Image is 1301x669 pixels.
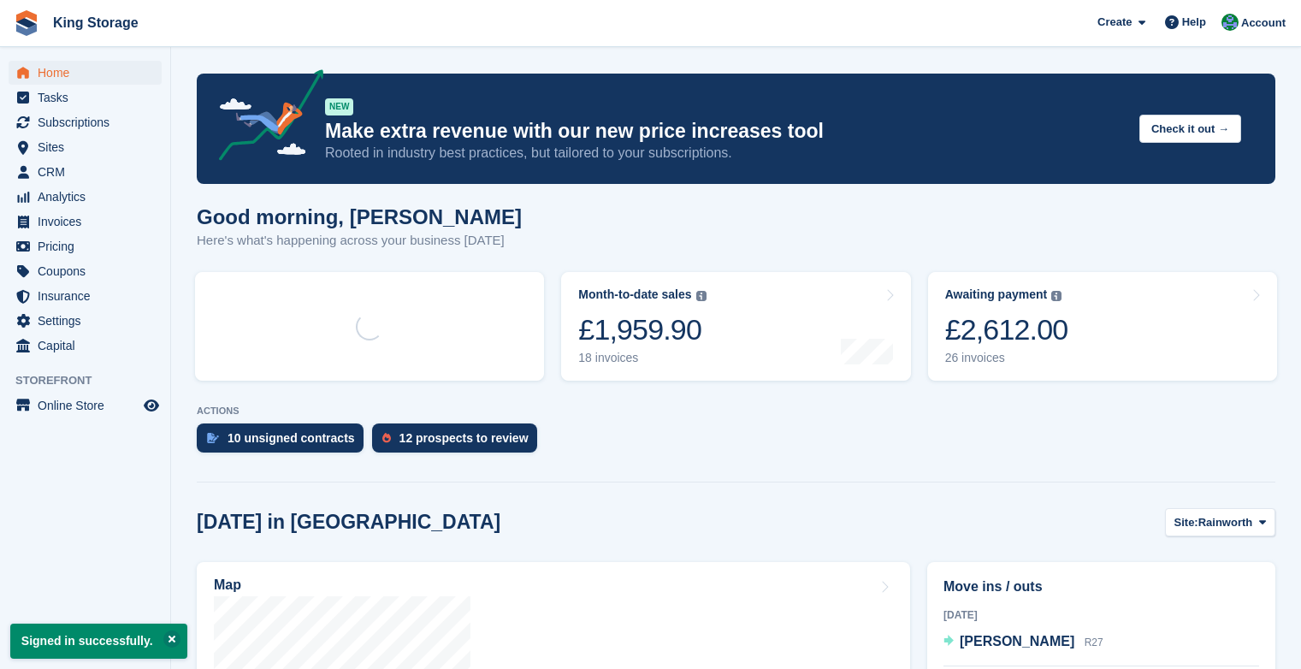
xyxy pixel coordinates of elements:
p: Rooted in industry best practices, but tailored to your subscriptions. [325,144,1126,163]
a: menu [9,61,162,85]
p: Signed in successfully. [10,624,187,659]
span: Coupons [38,259,140,283]
button: Check it out → [1139,115,1241,143]
img: icon-info-grey-7440780725fd019a000dd9b08b2336e03edf1995a4989e88bcd33f0948082b44.svg [696,291,707,301]
button: Site: Rainworth [1165,508,1275,536]
span: Create [1097,14,1132,31]
div: 12 prospects to review [399,431,529,445]
span: [PERSON_NAME] [960,634,1074,648]
img: icon-info-grey-7440780725fd019a000dd9b08b2336e03edf1995a4989e88bcd33f0948082b44.svg [1051,291,1061,301]
span: Site: [1174,514,1198,531]
a: Month-to-date sales £1,959.90 18 invoices [561,272,910,381]
a: menu [9,210,162,234]
h2: Move ins / outs [943,577,1259,597]
a: menu [9,394,162,417]
span: Tasks [38,86,140,110]
img: price-adjustments-announcement-icon-8257ccfd72463d97f412b2fc003d46551f7dbcb40ab6d574587a9cd5c0d94... [204,69,324,167]
span: Home [38,61,140,85]
a: menu [9,234,162,258]
div: £2,612.00 [945,312,1068,347]
span: Account [1241,15,1286,32]
span: Storefront [15,372,170,389]
p: Make extra revenue with our new price increases tool [325,119,1126,144]
img: prospect-51fa495bee0391a8d652442698ab0144808aea92771e9ea1ae160a38d050c398.svg [382,433,391,443]
a: menu [9,110,162,134]
span: Rainworth [1198,514,1253,531]
span: Analytics [38,185,140,209]
img: stora-icon-8386f47178a22dfd0bd8f6a31ec36ba5ce8667c1dd55bd0f319d3a0aa187defe.svg [14,10,39,36]
a: King Storage [46,9,145,37]
span: Settings [38,309,140,333]
a: [PERSON_NAME] R27 [943,631,1103,654]
h2: Map [214,577,241,593]
div: 26 invoices [945,351,1068,365]
span: Sites [38,135,140,159]
div: Awaiting payment [945,287,1048,302]
div: £1,959.90 [578,312,706,347]
div: NEW [325,98,353,115]
img: John King [1221,14,1239,31]
h2: [DATE] in [GEOGRAPHIC_DATA] [197,511,500,534]
span: Subscriptions [38,110,140,134]
span: Online Store [38,394,140,417]
span: Help [1182,14,1206,31]
a: Awaiting payment £2,612.00 26 invoices [928,272,1277,381]
div: 10 unsigned contracts [228,431,355,445]
span: R27 [1085,636,1103,648]
span: Capital [38,334,140,358]
a: 12 prospects to review [372,423,546,461]
a: menu [9,334,162,358]
a: menu [9,259,162,283]
a: menu [9,309,162,333]
a: menu [9,86,162,110]
a: menu [9,284,162,308]
a: menu [9,185,162,209]
h1: Good morning, [PERSON_NAME] [197,205,522,228]
span: CRM [38,160,140,184]
div: Month-to-date sales [578,287,691,302]
span: Insurance [38,284,140,308]
span: Pricing [38,234,140,258]
a: Preview store [141,395,162,416]
a: 10 unsigned contracts [197,423,372,461]
img: contract_signature_icon-13c848040528278c33f63329250d36e43548de30e8caae1d1a13099fd9432cc5.svg [207,433,219,443]
div: 18 invoices [578,351,706,365]
a: menu [9,135,162,159]
p: ACTIONS [197,406,1275,417]
a: menu [9,160,162,184]
span: Invoices [38,210,140,234]
p: Here's what's happening across your business [DATE] [197,231,522,251]
div: [DATE] [943,607,1259,623]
